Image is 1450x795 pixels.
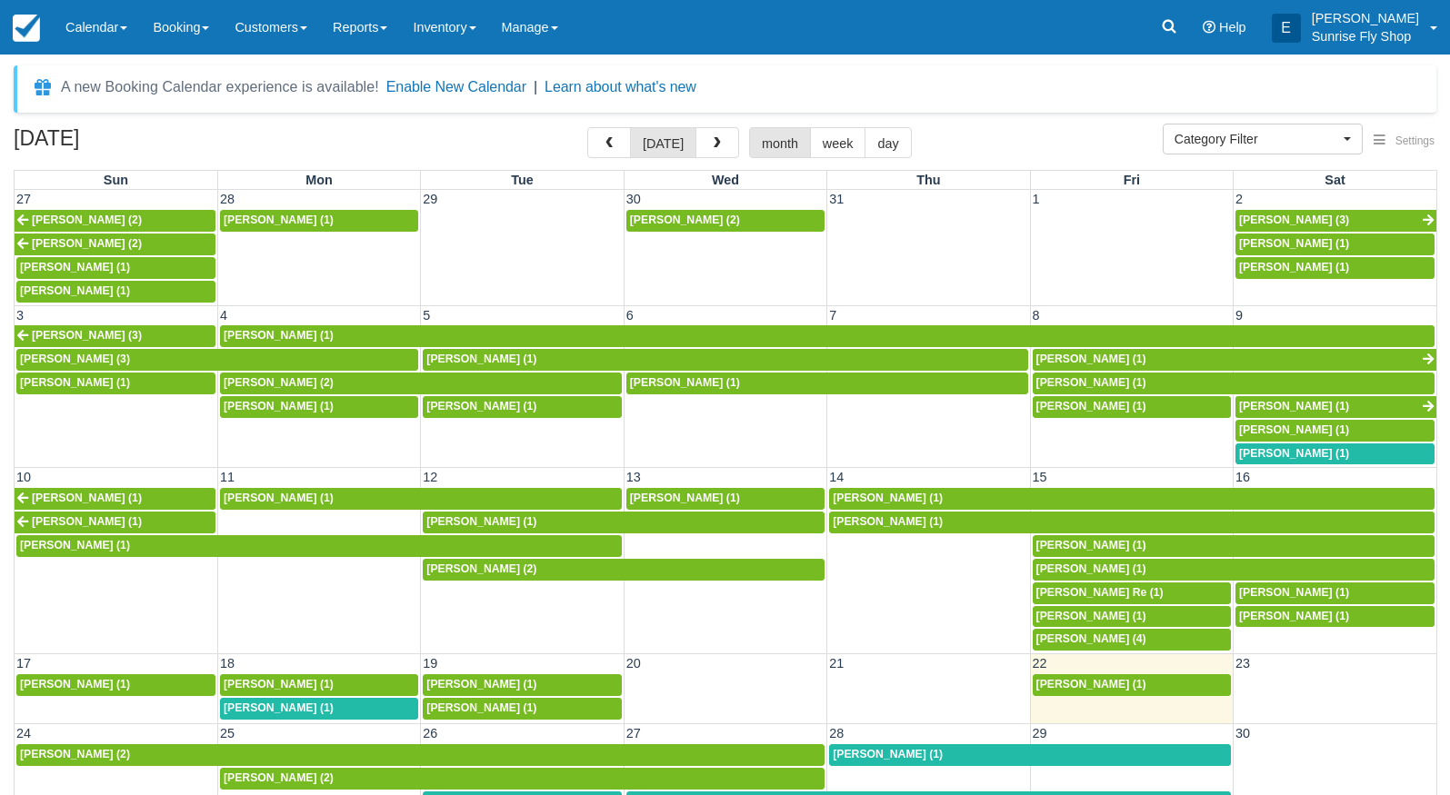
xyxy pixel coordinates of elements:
div: E [1272,14,1301,43]
span: 19 [421,656,439,671]
a: [PERSON_NAME] (1) [220,674,418,696]
span: Mon [305,173,333,187]
span: 5 [421,308,432,323]
span: 29 [421,192,439,206]
span: 3 [15,308,25,323]
a: [PERSON_NAME] (2) [220,768,825,790]
span: Sun [104,173,128,187]
p: Sunrise Fly Shop [1312,27,1419,45]
span: 28 [218,192,236,206]
span: [PERSON_NAME] (1) [20,376,130,389]
a: [PERSON_NAME] (1) [829,512,1435,533]
span: [PERSON_NAME] (1) [630,492,740,504]
a: [PERSON_NAME] (1) [1235,606,1435,628]
span: [PERSON_NAME] (1) [20,678,130,691]
span: 24 [15,726,33,740]
a: [PERSON_NAME] (1) [15,512,215,533]
a: [PERSON_NAME] (1) [423,512,825,533]
a: [PERSON_NAME] (1) [1033,674,1231,696]
span: Fri [1124,173,1140,187]
span: [PERSON_NAME] (1) [1239,400,1349,412]
span: [PERSON_NAME] (1) [1239,261,1349,273]
a: [PERSON_NAME] (1) [16,674,215,696]
span: 28 [827,726,845,740]
span: [PERSON_NAME] (2) [630,214,740,226]
span: [PERSON_NAME] (1) [20,539,130,552]
img: checkfront-main-nav-mini-logo.png [13,15,40,42]
span: [PERSON_NAME] (3) [1239,214,1349,226]
button: week [810,127,866,158]
span: 23 [1234,656,1252,671]
span: [PERSON_NAME] (1) [1036,610,1146,622]
button: Enable New Calendar [386,78,526,96]
span: 14 [827,470,845,484]
span: [PERSON_NAME] (2) [32,237,142,250]
span: [PERSON_NAME] (1) [833,748,943,760]
a: [PERSON_NAME] (1) [1235,234,1435,255]
span: 18 [218,656,236,671]
span: [PERSON_NAME] (1) [1239,447,1349,460]
span: 20 [625,656,643,671]
span: 10 [15,470,33,484]
span: Category Filter [1175,130,1339,148]
a: [PERSON_NAME] (1) [220,488,622,510]
span: 6 [625,308,635,323]
a: Learn about what's new [545,79,696,94]
button: [DATE] [630,127,696,158]
span: [PERSON_NAME] (1) [1036,562,1146,575]
span: 11 [218,470,236,484]
span: [PERSON_NAME] (3) [32,329,142,342]
span: 1 [1031,192,1042,206]
span: 29 [1031,726,1049,740]
span: [PERSON_NAME] (3) [20,353,130,365]
span: [PERSON_NAME] (1) [426,678,536,691]
span: 9 [1234,308,1245,323]
a: [PERSON_NAME] (3) [1235,210,1436,232]
span: [PERSON_NAME] (4) [1036,632,1146,645]
p: [PERSON_NAME] [1312,9,1419,27]
a: [PERSON_NAME] (1) [16,281,215,303]
a: [PERSON_NAME] (1) [16,373,215,394]
span: [PERSON_NAME] (1) [1239,610,1349,622]
a: [PERSON_NAME] (4) [1033,629,1231,651]
a: [PERSON_NAME] (1) [1235,582,1435,604]
span: Wed [712,173,739,187]
span: [PERSON_NAME] (1) [224,214,334,226]
button: Settings [1363,128,1445,154]
span: 22 [1031,656,1049,671]
a: [PERSON_NAME] (1) [1033,559,1435,581]
span: [PERSON_NAME] (1) [224,400,334,412]
span: [PERSON_NAME] (2) [224,771,334,784]
span: 30 [1234,726,1252,740]
a: [PERSON_NAME] (2) [15,234,215,255]
a: [PERSON_NAME] (1) [16,257,215,279]
a: [PERSON_NAME] (1) [423,396,621,418]
span: [PERSON_NAME] (1) [426,701,536,714]
span: [PERSON_NAME] (1) [32,515,142,528]
span: [PERSON_NAME] (1) [1036,678,1146,691]
a: [PERSON_NAME] (1) [220,698,418,720]
a: [PERSON_NAME] (2) [16,744,825,766]
a: [PERSON_NAME] (1) [423,674,621,696]
span: [PERSON_NAME] (1) [20,284,130,297]
span: [PERSON_NAME] (1) [1239,586,1349,599]
span: 27 [625,726,643,740]
a: [PERSON_NAME] (1) [1235,257,1435,279]
span: [PERSON_NAME] (1) [426,400,536,412]
a: [PERSON_NAME] (1) [220,210,418,232]
span: 12 [421,470,439,484]
span: 27 [15,192,33,206]
a: [PERSON_NAME] (1) [626,488,825,510]
span: 16 [1234,470,1252,484]
span: Sat [1325,173,1345,187]
span: [PERSON_NAME] (1) [426,515,536,528]
span: Thu [916,173,940,187]
a: [PERSON_NAME] Re (1) [1033,582,1231,604]
span: [PERSON_NAME] (1) [224,492,334,504]
span: | [534,79,537,94]
span: [PERSON_NAME] (1) [630,376,740,389]
span: Tue [511,173,534,187]
span: 26 [421,726,439,740]
a: [PERSON_NAME] (1) [829,488,1435,510]
span: [PERSON_NAME] (1) [1239,423,1349,436]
